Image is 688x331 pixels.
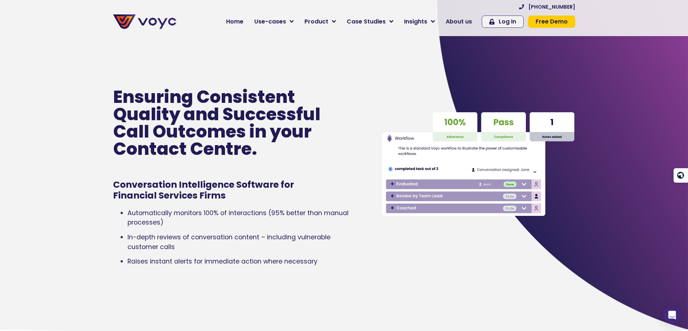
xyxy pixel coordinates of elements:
[127,209,349,227] span: Automatically monitors 100% of interactions (95% better than manual processes)
[446,17,472,26] span: About us
[536,19,568,25] span: Free Demo
[528,4,575,9] span: [PHONE_NUMBER]
[347,17,386,26] span: Case Studies
[113,14,176,29] img: voyc-full-logo
[404,17,427,26] span: Insights
[663,306,681,324] div: Open Intercom Messenger
[254,17,286,26] span: Use-cases
[113,179,324,201] h1: Conversation Intelligence Software for Financial Services Firms
[226,17,243,26] span: Home
[440,14,477,29] a: About us
[304,17,328,26] span: Product
[399,14,440,29] a: Insights
[113,88,338,158] p: Ensuring Consistent Quality and Successful Call Outcomes in your Contact Centre.
[127,233,330,251] span: In-depth reviews of conversation content – including vulnerable customer calls
[499,19,516,25] span: Log In
[528,16,575,28] a: Free Demo
[127,257,317,266] span: Raises instant alerts for immediate action where necessary
[381,110,575,219] img: Voyc interface graphic
[341,14,399,29] a: Case Studies
[249,14,299,29] a: Use-cases
[482,16,524,28] a: Log In
[221,14,249,29] a: Home
[299,14,341,29] a: Product
[519,4,575,9] a: [PHONE_NUMBER]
